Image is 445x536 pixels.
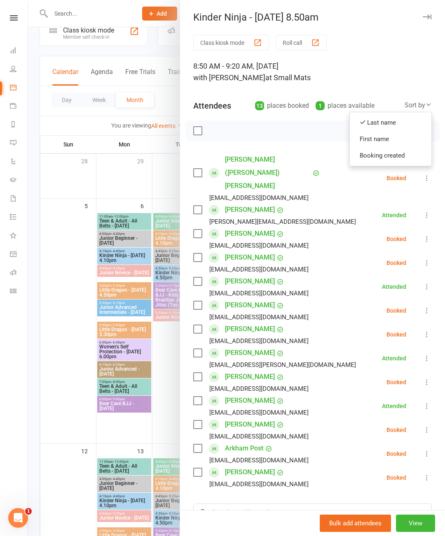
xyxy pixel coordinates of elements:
div: [EMAIL_ADDRESS][DOMAIN_NAME] [209,431,309,442]
a: Arkham Post [225,442,263,455]
div: [EMAIL_ADDRESS][DOMAIN_NAME] [209,240,309,251]
div: places available [316,100,375,111]
div: Booked [386,332,406,337]
div: Attended [382,355,406,361]
a: Dashboard [10,42,28,60]
a: Class kiosk mode [10,283,28,301]
div: [EMAIL_ADDRESS][DOMAIN_NAME] [209,336,309,346]
div: Booked [386,475,406,480]
span: 1 [25,508,32,515]
div: [EMAIL_ADDRESS][DOMAIN_NAME] [209,312,309,323]
button: Class kiosk mode [193,35,269,50]
div: [EMAIL_ADDRESS][DOMAIN_NAME] [209,407,309,418]
div: [EMAIL_ADDRESS][DOMAIN_NAME] [209,455,309,466]
a: [PERSON_NAME] [225,346,275,360]
a: [PERSON_NAME] [225,370,275,383]
button: Roll call [276,35,327,50]
div: Attended [382,403,406,409]
a: [PERSON_NAME] [225,275,275,288]
a: [PERSON_NAME] [225,299,275,312]
a: [PERSON_NAME] ([PERSON_NAME]) [PERSON_NAME] [225,153,311,193]
a: [PERSON_NAME] [225,227,275,240]
div: 13 [255,101,264,110]
a: People [10,60,28,79]
a: General attendance kiosk mode [10,246,28,264]
span: at Small Mats [265,73,311,82]
a: [PERSON_NAME] [225,394,275,407]
button: View [396,515,435,532]
div: Booked [386,308,406,313]
a: First name [350,131,431,147]
div: Booked [386,260,406,266]
div: [EMAIL_ADDRESS][DOMAIN_NAME] [209,193,309,203]
iframe: Intercom live chat [8,508,28,528]
div: Kinder Ninja - [DATE] 8.50am [180,12,445,23]
div: 8:50 AM - 9:20 AM, [DATE] [193,60,432,84]
span: with [PERSON_NAME] [193,73,265,82]
a: [PERSON_NAME] [225,251,275,264]
div: [EMAIL_ADDRESS][DOMAIN_NAME] [209,288,309,299]
div: Booked [386,175,406,181]
a: What's New [10,227,28,246]
a: Payments [10,97,28,116]
div: [EMAIL_ADDRESS][DOMAIN_NAME] [209,479,309,490]
a: Booking created [350,147,431,164]
input: Search to add attendees [193,504,432,521]
a: [PERSON_NAME] [225,203,275,216]
div: Booked [386,451,406,457]
a: Roll call kiosk mode [10,264,28,283]
div: Booked [386,236,406,242]
div: [EMAIL_ADDRESS][DOMAIN_NAME] [209,383,309,394]
div: Attended [382,284,406,290]
div: Sort by [405,100,432,111]
div: Booked [386,379,406,385]
div: Attendees [193,100,231,111]
a: [PERSON_NAME] [225,418,275,431]
a: Last name [350,114,431,131]
div: [EMAIL_ADDRESS][PERSON_NAME][DOMAIN_NAME] [209,360,356,370]
div: Booked [386,427,406,433]
div: 1 [316,101,325,110]
div: [PERSON_NAME][EMAIL_ADDRESS][DOMAIN_NAME] [209,216,356,227]
a: Reports [10,116,28,135]
a: [PERSON_NAME] [225,466,275,479]
div: [EMAIL_ADDRESS][DOMAIN_NAME] [209,264,309,275]
div: Attended [382,212,406,218]
button: Bulk add attendees [320,515,391,532]
div: places booked [255,100,309,111]
a: [PERSON_NAME] [225,323,275,336]
a: Calendar [10,79,28,97]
